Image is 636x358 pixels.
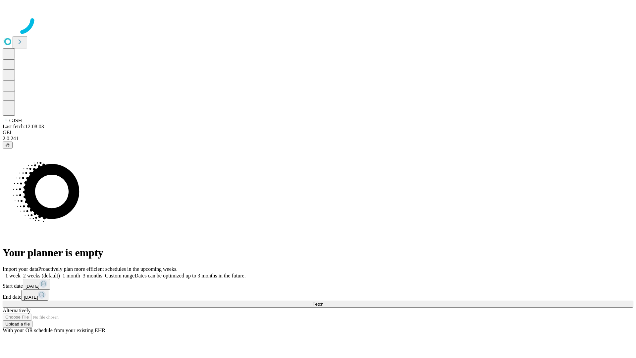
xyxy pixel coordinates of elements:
[23,279,50,290] button: [DATE]
[5,143,10,148] span: @
[3,247,633,259] h1: Your planner is empty
[3,301,633,308] button: Fetch
[3,142,13,149] button: @
[312,302,323,307] span: Fetch
[134,273,245,278] span: Dates can be optimized up to 3 months in the future.
[105,273,134,278] span: Custom range
[21,290,48,301] button: [DATE]
[38,266,178,272] span: Proactively plan more efficient schedules in the upcoming weeks.
[26,284,39,289] span: [DATE]
[3,290,633,301] div: End date
[63,273,80,278] span: 1 month
[5,273,21,278] span: 1 week
[3,130,633,136] div: GEI
[9,118,22,123] span: GJSH
[24,295,38,300] span: [DATE]
[23,273,60,278] span: 2 weeks (default)
[3,266,38,272] span: Import your data
[3,279,633,290] div: Start date
[3,321,32,328] button: Upload a file
[3,136,633,142] div: 2.0.241
[3,328,105,333] span: With your OR schedule from your existing EHR
[3,124,44,129] span: Last fetch: 12:08:03
[83,273,102,278] span: 3 months
[3,308,30,313] span: Alternatively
